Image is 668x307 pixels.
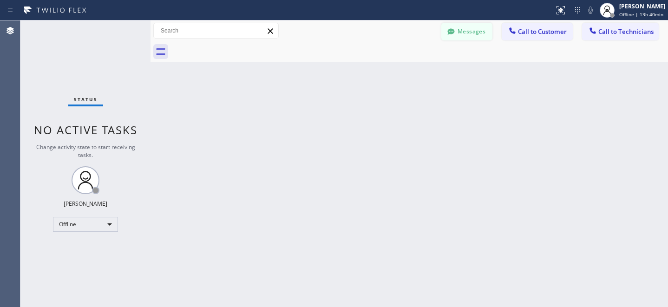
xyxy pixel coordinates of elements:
[518,27,567,36] span: Call to Customer
[582,23,659,40] button: Call to Technicians
[34,122,138,137] span: No active tasks
[64,200,107,208] div: [PERSON_NAME]
[598,27,654,36] span: Call to Technicians
[53,217,118,232] div: Offline
[74,96,98,103] span: Status
[154,23,278,38] input: Search
[619,11,663,18] span: Offline | 13h 40min
[619,2,665,10] div: [PERSON_NAME]
[584,4,597,17] button: Mute
[36,143,135,159] span: Change activity state to start receiving tasks.
[441,23,492,40] button: Messages
[502,23,573,40] button: Call to Customer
